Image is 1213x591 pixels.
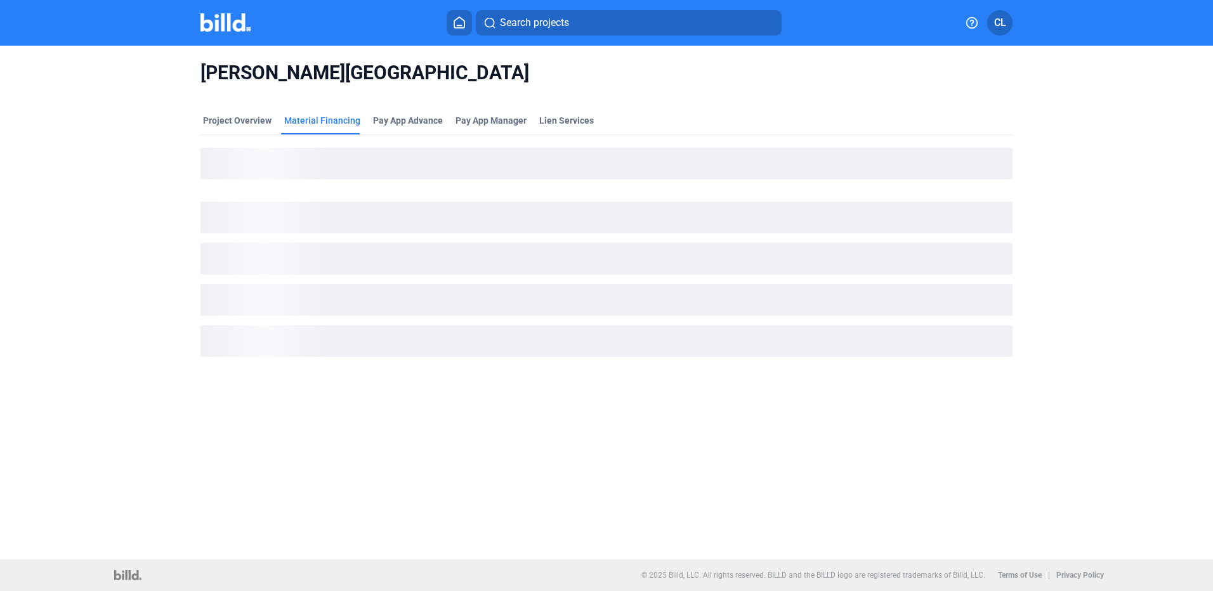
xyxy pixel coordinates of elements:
div: loading [200,243,1013,275]
div: loading [200,325,1013,357]
div: Pay App Advance [373,114,443,127]
span: Search projects [500,15,569,30]
span: [PERSON_NAME][GEOGRAPHIC_DATA] [200,61,1013,85]
div: Material Financing [284,114,360,127]
div: Lien Services [539,114,594,127]
div: Project Overview [203,114,272,127]
p: © 2025 Billd, LLC. All rights reserved. BILLD and the BILLD logo are registered trademarks of Bil... [641,571,985,580]
div: loading [200,284,1013,316]
img: logo [114,570,141,580]
button: Search projects [476,10,782,36]
img: Billd Company Logo [200,13,251,32]
button: CL [987,10,1013,36]
div: loading [200,148,1013,179]
b: Terms of Use [998,571,1042,580]
span: Pay App Manager [456,114,527,127]
p: | [1048,571,1050,580]
div: loading [200,202,1013,233]
span: CL [994,15,1006,30]
b: Privacy Policy [1056,571,1104,580]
